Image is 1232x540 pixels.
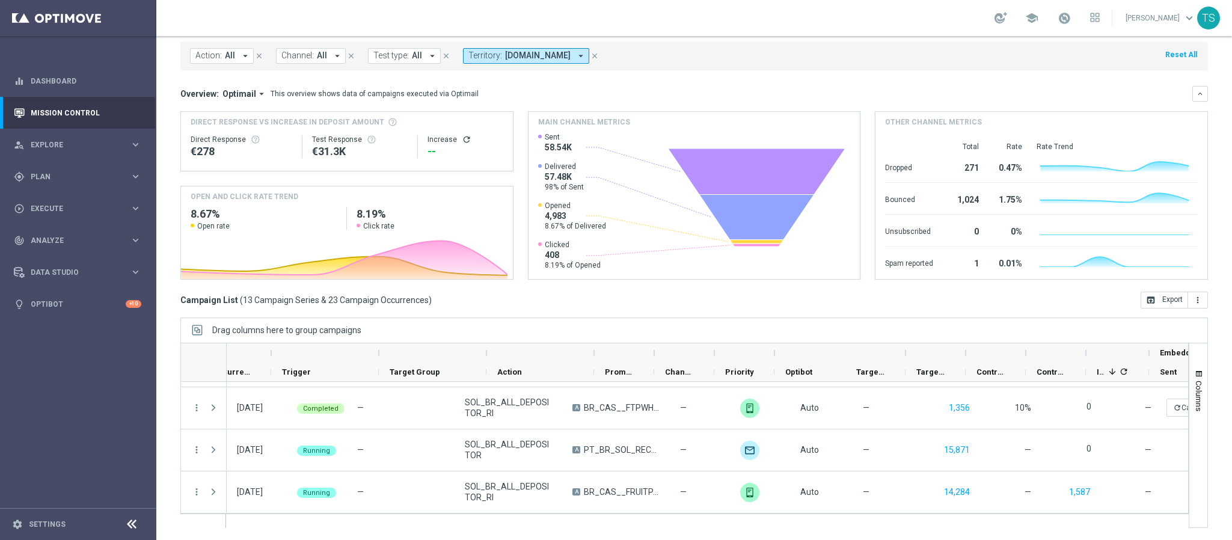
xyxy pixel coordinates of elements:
h4: Other channel metrics [885,117,982,127]
div: gps_fixed Plan keyboard_arrow_right [13,172,142,182]
div: Explore [14,140,130,150]
span: Increase [1097,367,1104,376]
button: lightbulb Optibot +10 [13,299,142,309]
colored-tag: Running [297,444,336,456]
div: 0.47% [993,157,1022,176]
div: Direct Response [191,135,292,144]
button: equalizer Dashboard [13,76,142,86]
button: more_vert [191,486,202,497]
span: BR_CAS__FRUITPARTY_SEP25__NVIP_RI_TAC_GM [584,486,660,497]
button: more_vert [1188,292,1208,308]
span: — [1145,487,1151,497]
span: — [680,444,687,455]
span: Direct Response VS Increase In Deposit Amount [191,117,384,127]
i: keyboard_arrow_right [130,235,141,246]
span: Action: [195,51,222,61]
span: Sent [1160,367,1177,376]
span: Targeted Customers [856,367,885,376]
span: 58.54K [545,142,572,153]
div: Plan [14,171,130,182]
span: — [863,402,869,413]
span: A [572,446,580,453]
div: Data Studio [14,267,130,278]
div: Bounced [885,189,933,208]
i: arrow_drop_down [256,88,267,99]
div: Row Groups [212,325,361,335]
i: refresh [1119,367,1129,376]
span: Running [303,489,330,497]
span: Channel [665,367,694,376]
div: €278 [191,144,292,159]
img: Optimail [740,441,759,460]
button: open_in_browser Export [1141,292,1188,308]
span: — [357,403,364,413]
span: Current Status [222,367,251,376]
span: Analyze [31,237,130,244]
h2: 8.67% [191,207,337,221]
span: Control Customers [976,367,1005,376]
h3: Overview: [180,88,219,99]
div: -- [428,144,503,159]
button: 1,587 [1068,485,1091,500]
span: 8.67% of Delivered [545,221,606,231]
i: more_vert [1193,295,1203,305]
span: A [572,488,580,496]
a: Optibot [31,288,126,320]
i: arrow_drop_down [427,51,438,61]
span: Test type: [373,51,409,61]
a: Settings [29,521,66,528]
div: Optibot [14,288,141,320]
span: — [680,486,687,497]
span: Sent [545,132,572,142]
button: more_vert [191,444,202,455]
div: track_changes Analyze keyboard_arrow_right [13,236,142,245]
span: 57.48K [545,171,584,182]
button: Data Studio keyboard_arrow_right [13,268,142,277]
button: Reset All [1164,48,1198,61]
label: 0 [1086,443,1091,454]
img: Embedded Messaging [740,483,759,502]
colored-tag: Running [297,486,336,498]
div: Spam reported [885,253,933,272]
span: Optibot [785,367,812,376]
div: €31,303 [312,144,408,159]
a: [PERSON_NAME]keyboard_arrow_down [1124,9,1197,27]
span: Territory: [468,51,502,61]
button: close [254,49,265,63]
div: 27 Sep 2025, Saturday [237,444,263,455]
span: — [863,486,869,497]
span: SOL_BR_ALL_DEPOSITOR_RI [465,397,552,419]
button: person_search Explore keyboard_arrow_right [13,140,142,150]
div: Press SPACE to select this row. [181,471,227,514]
div: 1 [948,253,979,272]
span: keyboard_arrow_down [1183,11,1196,25]
div: 1.75% [993,189,1022,208]
span: Click rate [363,221,394,231]
div: Execute [14,203,130,214]
button: close [346,49,357,63]
span: Open rate [197,221,230,231]
span: — [357,445,364,455]
label: 0 [1086,401,1091,412]
img: Embedded Messaging [740,399,759,418]
div: This overview shows data of campaigns executed via Optimail [271,88,479,99]
div: 0% [993,221,1022,240]
button: 1,356 [948,400,971,416]
span: Data Studio [31,269,130,276]
span: All [317,51,327,61]
div: Rate [993,142,1022,152]
span: 408 [545,250,601,260]
i: open_in_browser [1146,295,1156,305]
span: Trigger [282,367,311,376]
span: Auto [800,445,819,455]
span: Opened [545,201,606,210]
i: equalizer [14,76,25,87]
i: keyboard_arrow_right [130,171,141,182]
span: Explore [31,141,130,149]
span: — [1025,445,1031,455]
button: keyboard_arrow_down [1192,86,1208,102]
span: Target Group [390,367,440,376]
